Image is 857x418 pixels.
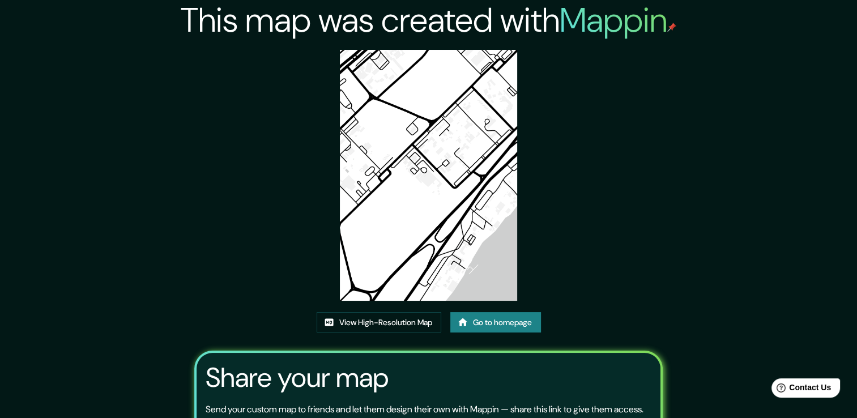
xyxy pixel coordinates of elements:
iframe: Help widget launcher [756,374,845,406]
h3: Share your map [206,362,389,394]
img: mappin-pin [667,23,676,32]
a: View High-Resolution Map [317,312,441,333]
a: Go to homepage [450,312,541,333]
img: created-map [340,50,517,301]
p: Send your custom map to friends and let them design their own with Mappin — share this link to gi... [206,403,643,416]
